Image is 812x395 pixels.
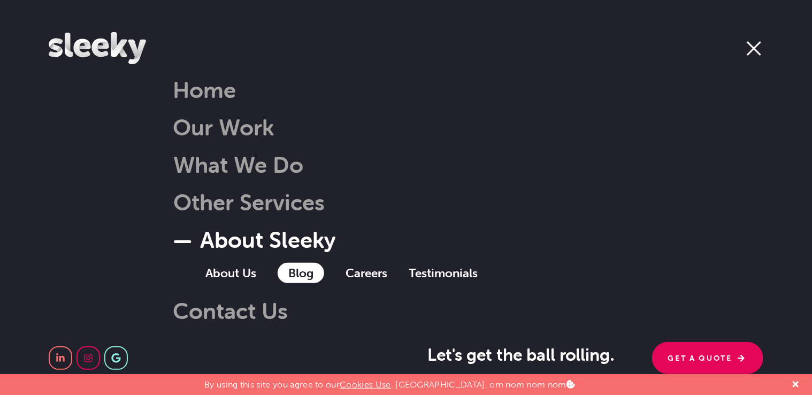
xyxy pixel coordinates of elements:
p: By using this site you agree to our . [GEOGRAPHIC_DATA], om nom nom nom [204,374,575,390]
a: Other Services [146,188,325,216]
a: Contact Us [173,297,288,324]
img: Sleeky Web Design Newcastle [49,32,146,64]
span: Let's get the ball rolling [427,344,615,365]
a: About Us [205,265,256,280]
a: Testimonials [409,265,478,280]
a: About Sleeky [173,226,336,253]
a: Careers [346,265,387,280]
span: . [611,345,615,364]
a: Our Work [173,113,274,141]
a: Blog [278,263,324,283]
a: Cookies Use [340,379,391,390]
a: Get A Quote [652,342,763,374]
a: What We Do [146,151,303,178]
a: Home [173,76,236,103]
